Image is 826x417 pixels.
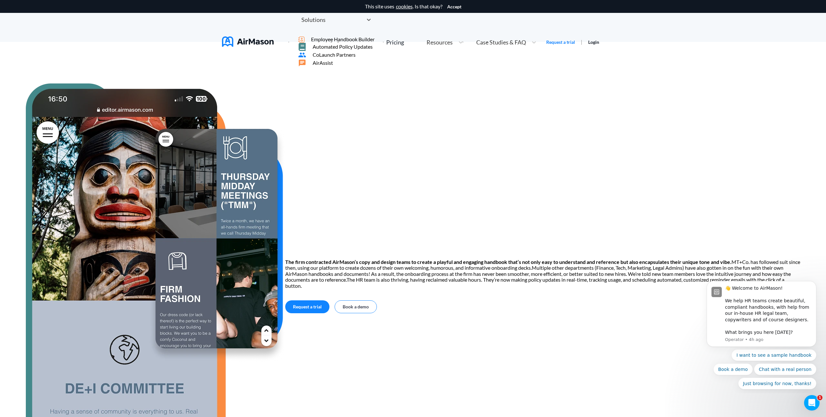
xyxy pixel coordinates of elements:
[817,395,822,400] span: 1
[285,259,731,265] b: The firm contracted AirMason’s copy and design teams to create a playful and engaging handbook th...
[476,39,526,45] span: Case Studies & FAQ
[804,395,820,411] iframe: Intercom live chat
[313,52,356,58] span: CoLaunch Partners
[222,36,274,47] img: AirMason Logo
[301,17,326,23] span: Solutions
[298,36,305,43] img: icon
[546,39,575,45] a: Request a trial
[285,265,791,283] span: Multiple other departments (Finance, Tech, Marketing, Legal Admins) have also gotten in on the fu...
[588,39,599,45] a: Login
[311,36,375,42] span: Employee Handbook Builder
[427,39,453,45] span: Resources
[581,39,582,45] span: |
[396,4,413,9] a: cookies
[386,36,404,48] a: Pricing
[335,300,377,313] button: Book a demo
[285,259,800,271] span: MT+Co. has followed suit since then, using our platform to create dozens of their own welcoming, ...
[285,300,329,313] button: Request a trial
[447,4,461,9] button: Accept cookies
[313,44,373,50] span: Automated Policy Updates
[386,39,404,45] div: Pricing
[697,275,826,393] iframe: Intercom notifications message
[313,60,333,66] span: AirAssist
[285,276,784,288] span: The HR team is also thriving, having reclaimed valuable hours. They’re now making policy updates ...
